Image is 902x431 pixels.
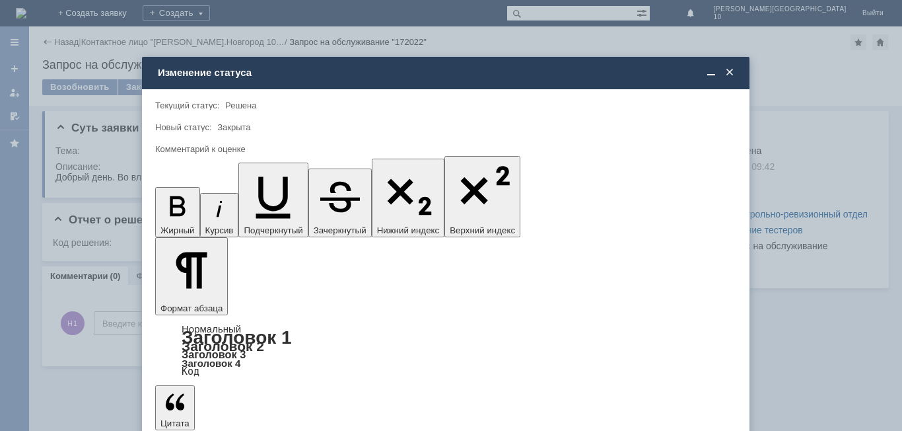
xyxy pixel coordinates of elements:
span: Жирный [160,225,195,235]
span: Закрыть [723,67,736,79]
span: Зачеркнутый [314,225,366,235]
a: Нормальный [182,323,241,334]
div: Изменение статуса [158,67,736,79]
span: Решена [225,100,256,110]
span: Курсив [205,225,234,235]
span: Формат абзаца [160,303,223,313]
span: Подчеркнутый [244,225,302,235]
a: Заголовок 1 [182,327,292,348]
button: Формат абзаца [155,237,228,315]
label: Текущий статус: [155,100,219,110]
span: Нижний индекс [377,225,440,235]
span: Цитата [160,418,190,428]
label: Новый статус: [155,122,212,132]
span: Закрыта [217,122,250,132]
button: Цитата [155,385,195,430]
div: Формат абзаца [155,325,736,376]
button: Зачеркнутый [308,169,372,237]
span: Верхний индекс [450,225,515,235]
button: Нижний индекс [372,159,445,237]
button: Верхний индекс [444,156,520,237]
button: Подчеркнутый [238,163,308,237]
button: Курсив [200,193,239,237]
span: Свернуть (Ctrl + M) [705,67,718,79]
div: Комментарий к оценке [155,145,734,153]
button: Жирный [155,187,200,237]
a: Заголовок 2 [182,338,264,354]
a: Заголовок 3 [182,348,246,360]
a: Код [182,366,199,377]
a: Заголовок 4 [182,358,240,369]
